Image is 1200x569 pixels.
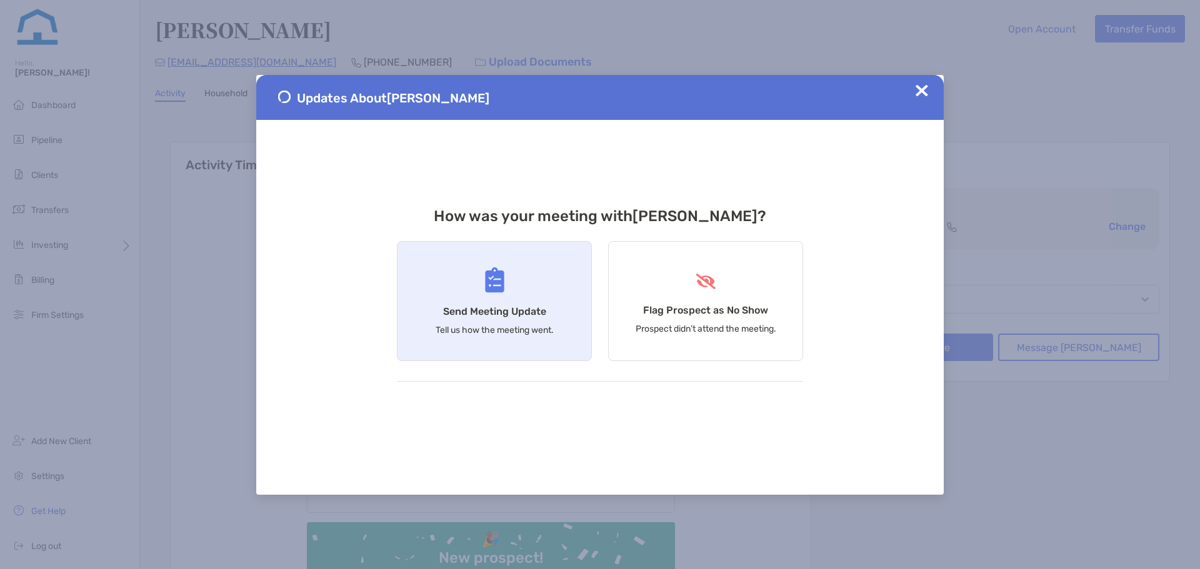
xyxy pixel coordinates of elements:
p: Tell us how the meeting went. [436,325,554,335]
p: Prospect didn’t attend the meeting. [636,324,776,334]
h3: How was your meeting with [PERSON_NAME] ? [397,207,803,225]
img: Flag Prospect as No Show [694,274,717,289]
img: Send Meeting Update [485,267,504,293]
span: Updates About [PERSON_NAME] [297,91,489,106]
img: Close Updates Zoe [916,84,928,97]
h4: Flag Prospect as No Show [643,304,768,316]
img: Send Meeting Update 1 [278,91,291,103]
h4: Send Meeting Update [443,305,546,317]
